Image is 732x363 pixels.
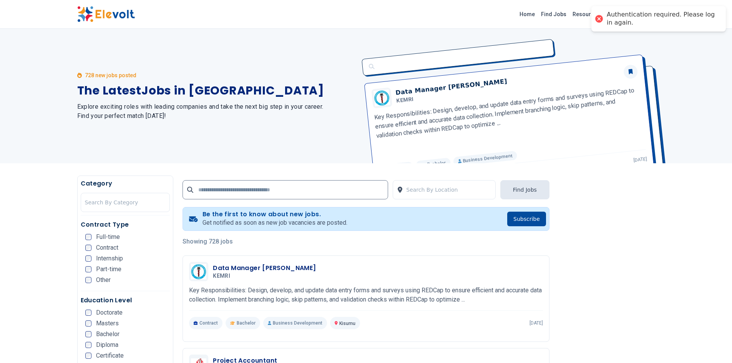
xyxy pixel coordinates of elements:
[85,245,91,251] input: Contract
[191,264,206,279] img: KEMRI
[96,234,120,240] span: Full-time
[203,218,347,227] p: Get notified as soon as new job vacancies are posted.
[203,211,347,218] h4: Be the first to know about new jobs.
[507,212,546,226] button: Subscribe
[237,320,256,326] span: Bachelor
[96,255,123,262] span: Internship
[85,277,91,283] input: Other
[77,6,135,22] img: Elevolt
[538,8,569,20] a: Find Jobs
[85,255,91,262] input: Internship
[85,310,91,316] input: Doctorate
[85,331,91,337] input: Bachelor
[183,237,549,246] p: Showing 728 jobs
[85,320,91,327] input: Masters
[81,220,170,229] h5: Contract Type
[189,286,543,304] p: Key Responsibilities: Design, develop, and update data entry forms and surveys using REDCap to en...
[96,331,120,337] span: Bachelor
[85,342,91,348] input: Diploma
[516,8,538,20] a: Home
[81,179,170,188] h5: Category
[96,342,118,348] span: Diploma
[96,277,111,283] span: Other
[96,245,118,251] span: Contract
[96,310,123,316] span: Doctorate
[77,84,357,98] h1: The Latest Jobs in [GEOGRAPHIC_DATA]
[607,11,718,27] div: Authentication required. Please log in again.
[213,264,316,273] h3: Data Manager [PERSON_NAME]
[529,320,543,326] p: [DATE]
[569,8,603,20] a: Resources
[77,102,357,121] h2: Explore exciting roles with leading companies and take the next big step in your career. Find you...
[96,353,124,359] span: Certificate
[85,266,91,272] input: Part-time
[189,262,543,329] a: KEMRIData Manager [PERSON_NAME]KEMRIKey Responsibilities: Design, develop, and update data entry ...
[96,266,121,272] span: Part-time
[85,71,136,79] p: 728 new jobs posted
[213,273,230,280] span: KEMRI
[81,296,170,305] h5: Education Level
[263,317,327,329] p: Business Development
[96,320,119,327] span: Masters
[189,317,222,329] p: Contract
[85,234,91,240] input: Full-time
[85,353,91,359] input: Certificate
[500,180,549,199] button: Find Jobs
[339,321,355,326] span: Kisumu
